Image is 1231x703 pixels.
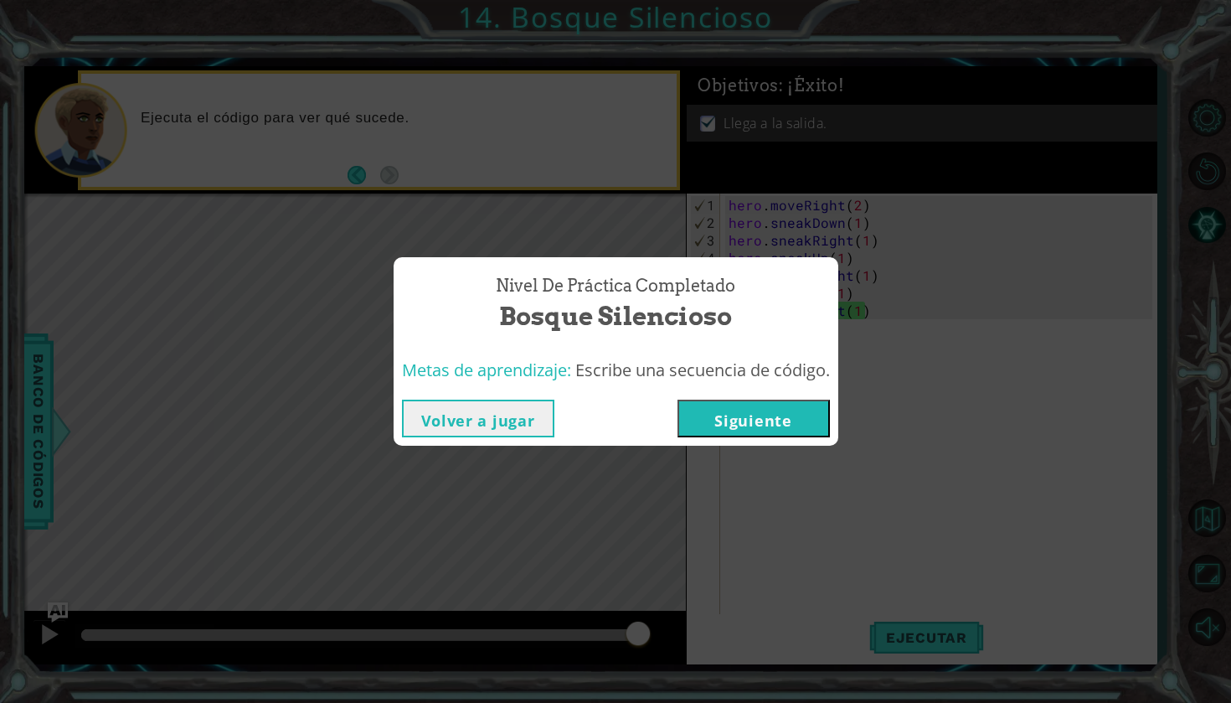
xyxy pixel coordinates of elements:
button: Siguiente [677,400,830,437]
span: Escribe una secuencia de código. [575,359,830,381]
button: Volver a jugar [402,400,554,437]
span: Bosque Silencioso [499,298,732,334]
span: Metas de aprendizaje: [402,359,571,381]
span: Nivel de práctica Completado [496,274,735,298]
